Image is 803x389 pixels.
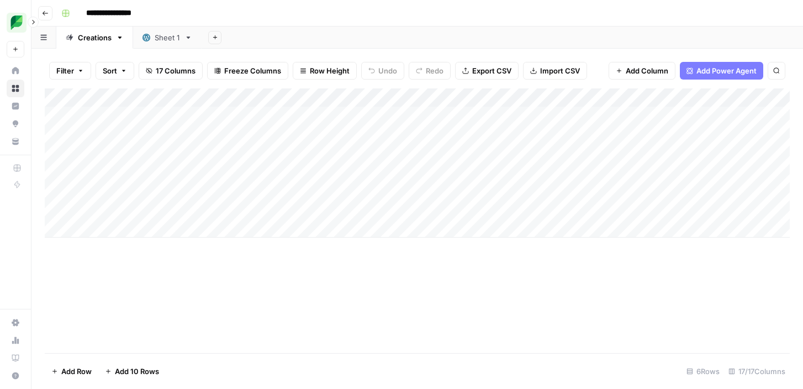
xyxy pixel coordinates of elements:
[540,65,580,76] span: Import CSV
[523,62,587,80] button: Import CSV
[56,65,74,76] span: Filter
[56,27,133,49] a: Creations
[207,62,288,80] button: Freeze Columns
[103,65,117,76] span: Sort
[7,367,24,385] button: Help + Support
[724,362,790,380] div: 17/17 Columns
[224,65,281,76] span: Freeze Columns
[680,62,763,80] button: Add Power Agent
[98,362,166,380] button: Add 10 Rows
[115,366,159,377] span: Add 10 Rows
[7,13,27,33] img: SproutSocial Logo
[7,80,24,97] a: Browse
[472,65,511,76] span: Export CSV
[626,65,668,76] span: Add Column
[156,65,196,76] span: 17 Columns
[455,62,519,80] button: Export CSV
[378,65,397,76] span: Undo
[7,97,24,115] a: Insights
[426,65,443,76] span: Redo
[78,32,112,43] div: Creations
[696,65,757,76] span: Add Power Agent
[96,62,134,80] button: Sort
[7,62,24,80] a: Home
[45,362,98,380] button: Add Row
[139,62,203,80] button: 17 Columns
[361,62,404,80] button: Undo
[7,332,24,349] a: Usage
[682,362,724,380] div: 6 Rows
[409,62,451,80] button: Redo
[293,62,357,80] button: Row Height
[61,366,92,377] span: Add Row
[310,65,350,76] span: Row Height
[133,27,202,49] a: Sheet 1
[155,32,180,43] div: Sheet 1
[7,314,24,332] a: Settings
[7,115,24,133] a: Opportunities
[609,62,675,80] button: Add Column
[7,349,24,367] a: Learning Hub
[7,9,24,36] button: Workspace: SproutSocial
[7,133,24,150] a: Your Data
[49,62,91,80] button: Filter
